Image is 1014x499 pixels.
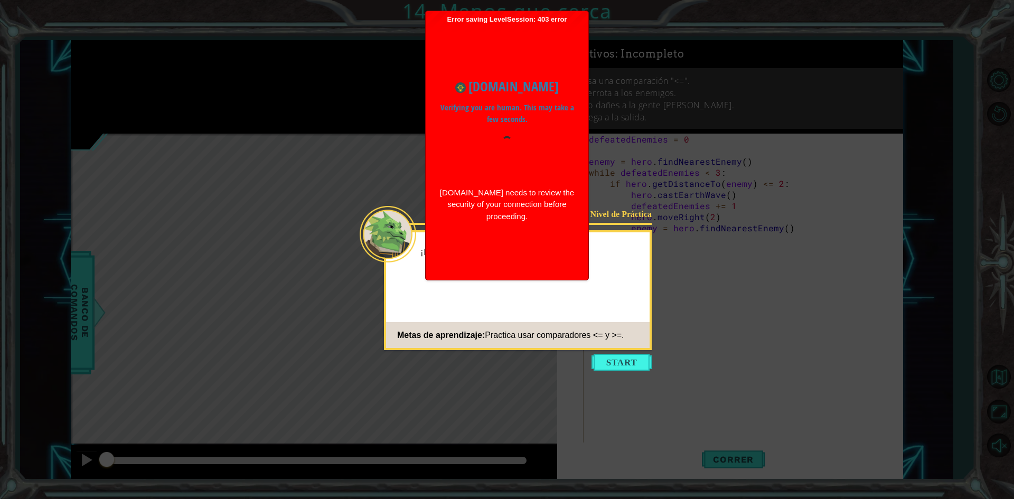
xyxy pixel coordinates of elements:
img: Icon for www.ozaria.com [455,82,466,93]
div: [DOMAIN_NAME] needs to review the security of your connection before proceeding. [439,187,575,223]
p: ¡Esos Splinters han estado [420,247,642,258]
span: Practica usar comparadores <= y >=. [485,331,624,340]
p: Verifying you are human. This may take a few seconds. [439,102,575,126]
h1: [DOMAIN_NAME] [439,77,575,97]
span: Metas de aprendizaje: [397,331,485,340]
span: Error saving LevelSession: 403 error [431,15,583,275]
button: Start [591,354,652,371]
div: Nivel de Práctica [585,209,652,220]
